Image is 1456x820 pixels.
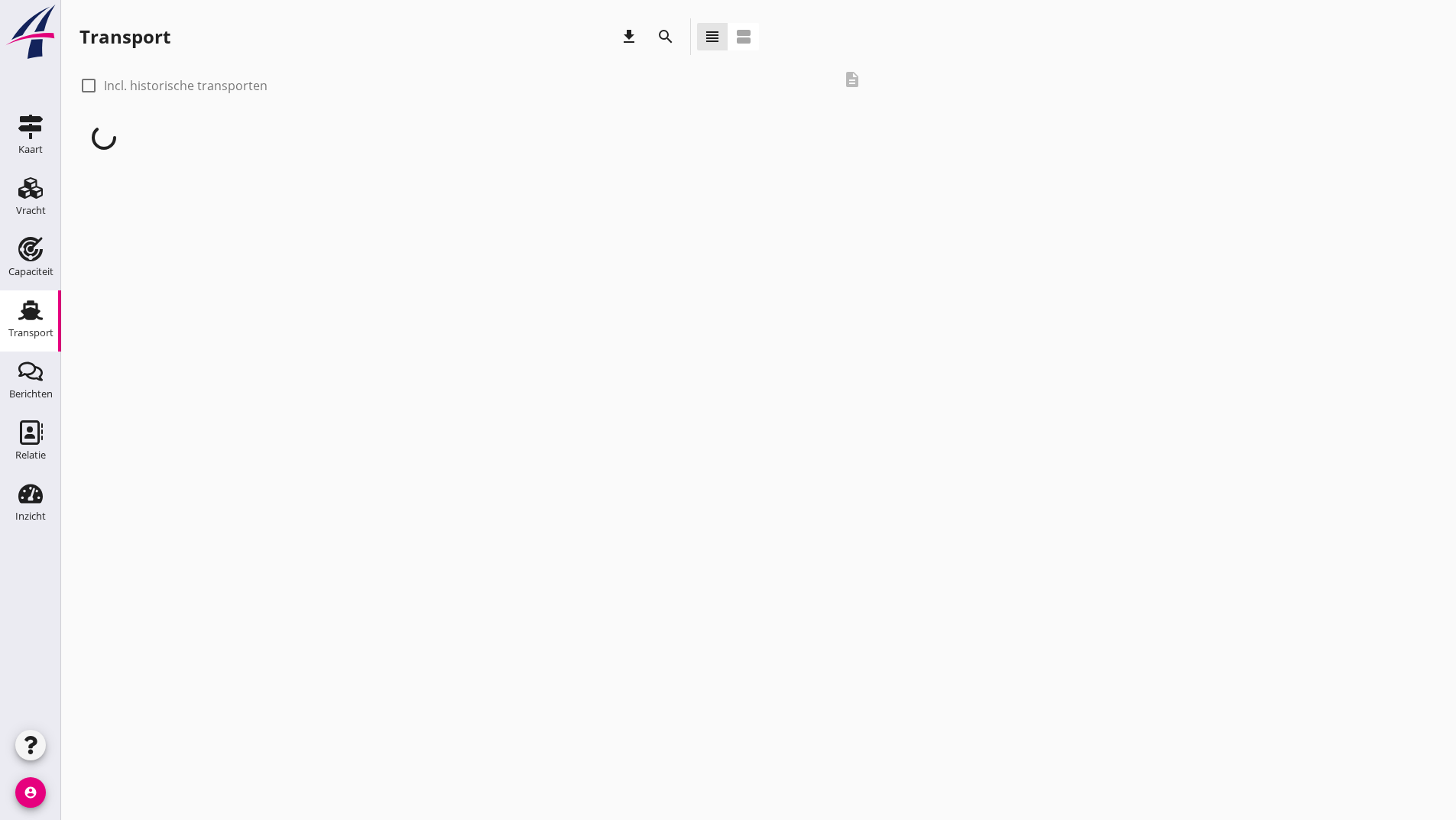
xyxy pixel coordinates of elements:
div: Relatie [15,450,46,460]
i: account_circle [15,777,46,808]
div: Vracht [16,206,46,216]
i: view_agenda [734,28,753,46]
div: Inzicht [15,511,46,521]
i: download [620,28,638,46]
i: search [657,28,675,46]
label: Incl. historische transporten [104,78,268,93]
div: Transport [8,328,54,338]
div: Transport [79,24,170,49]
div: Berichten [9,389,53,399]
i: view_headline [703,28,722,46]
img: logo-small.a267ee39.svg [3,4,58,60]
div: Capaciteit [8,267,54,277]
div: Kaart [18,144,43,154]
